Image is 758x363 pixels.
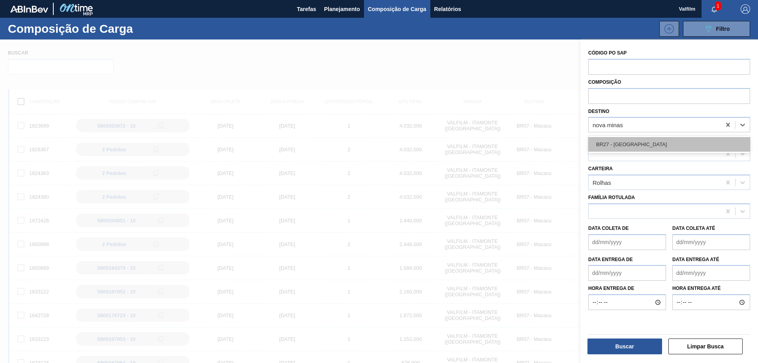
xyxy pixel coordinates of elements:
[10,6,48,13] img: TNhmsLtSVTkK8tSr43FrP2fwEKptu5GPRR3wAAAABJRU5ErkJggg==
[588,166,613,171] label: Carteira
[588,283,666,294] label: Hora entrega de
[588,226,629,231] label: Data coleta de
[587,339,662,354] button: Buscar
[297,4,316,14] span: Tarefas
[588,257,633,262] label: Data entrega de
[368,4,426,14] span: Composição de Carga
[588,195,635,200] label: Família Rotulada
[672,234,750,250] input: dd/mm/yyyy
[683,21,750,37] button: Filtro
[588,137,750,152] div: BR27 - [GEOGRAPHIC_DATA]
[8,24,138,33] h1: Composição de Carga
[588,79,621,85] label: Composição
[702,4,727,15] button: Notificações
[672,226,715,231] label: Data coleta até
[672,283,750,294] label: Hora entrega até
[588,50,627,56] label: Código PO SAP
[588,234,666,250] input: dd/mm/yyyy
[672,265,750,281] input: dd/mm/yyyy
[588,109,609,114] label: Destino
[324,4,360,14] span: Planejamento
[672,257,719,262] label: Data entrega até
[668,339,743,354] button: Limpar Busca
[593,179,611,186] div: Rolhas
[715,2,721,10] span: 1
[655,21,679,37] div: Nova Composição
[716,26,730,32] span: Filtro
[741,4,750,14] img: Logout
[434,4,461,14] span: Relatórios
[588,265,666,281] input: dd/mm/yyyy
